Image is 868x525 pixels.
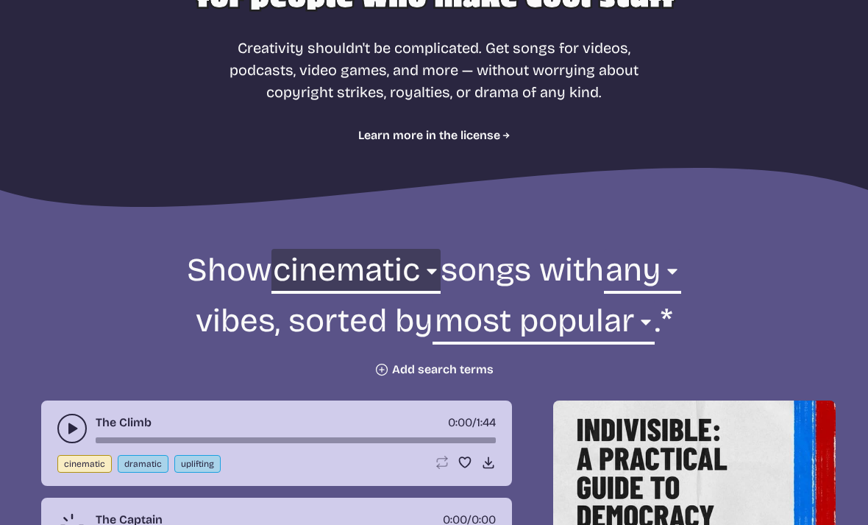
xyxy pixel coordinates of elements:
[96,437,496,443] div: song-time-bar
[448,415,472,429] span: timer
[433,300,654,350] select: sorting
[96,414,152,431] a: The Climb
[448,414,496,431] div: /
[374,362,494,377] button: Add search terms
[34,249,834,377] form: Show songs with vibes, sorted by .
[222,37,646,103] p: Creativity shouldn't be complicated. Get songs for videos, podcasts, video games, and more — with...
[271,249,441,300] select: genre
[118,455,168,473] button: dramatic
[434,455,449,470] button: Loop
[57,455,112,473] button: cinematic
[57,414,87,443] button: play-pause toggle
[174,455,221,473] button: uplifting
[477,415,496,429] span: 1:44
[458,455,472,470] button: Favorite
[604,249,681,300] select: vibe
[358,127,511,144] a: Learn more in the license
